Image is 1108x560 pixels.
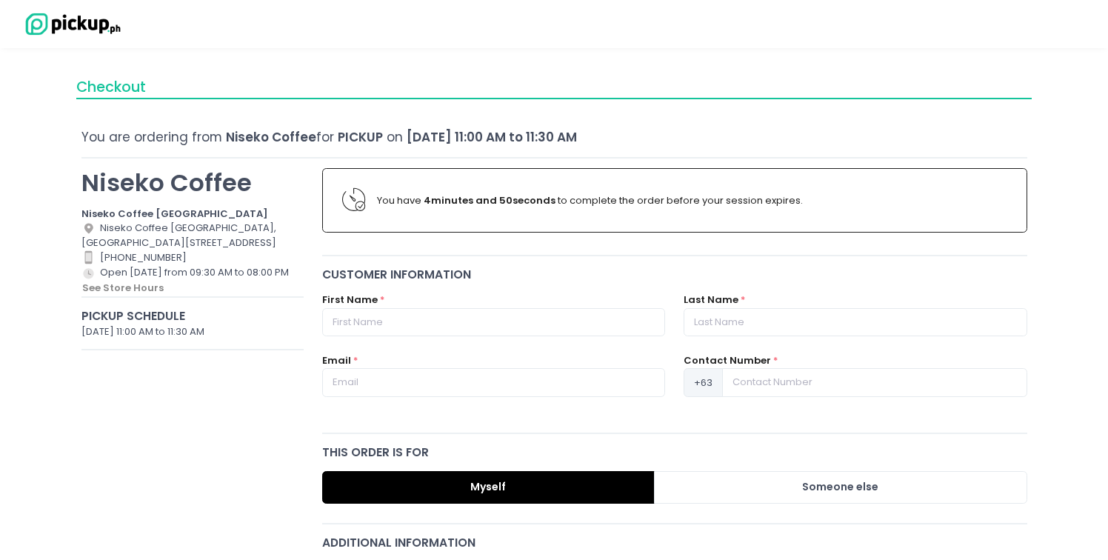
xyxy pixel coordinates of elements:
[322,444,1027,461] div: this order is for
[684,368,723,396] span: +63
[226,128,316,146] span: Niseko Coffee
[81,265,304,296] div: Open [DATE] from 09:30 AM to 08:00 PM
[322,471,655,504] button: Myself
[81,128,1027,147] div: You are ordering from for on
[722,368,1027,396] input: Contact Number
[81,207,268,221] b: Niseko Coffee [GEOGRAPHIC_DATA]
[684,353,771,368] label: Contact Number
[322,353,351,368] label: Email
[322,368,665,396] input: Email
[322,308,665,336] input: First Name
[654,471,1027,504] button: Someone else
[322,266,1027,283] div: Customer Information
[322,293,378,307] label: First Name
[81,221,304,250] div: Niseko Coffee [GEOGRAPHIC_DATA], [GEOGRAPHIC_DATA][STREET_ADDRESS]
[338,128,383,146] span: Pickup
[19,11,122,37] img: logo
[76,76,1032,99] div: Checkout
[424,193,555,207] b: 4 minutes and 50 seconds
[377,193,1007,208] div: You have to complete the order before your session expires.
[81,168,304,197] p: Niseko Coffee
[81,280,164,296] button: see store hours
[322,471,1027,504] div: Large button group
[684,308,1027,336] input: Last Name
[407,128,577,146] span: [DATE] 11:00 AM to 11:30 AM
[684,293,738,307] label: Last Name
[81,324,304,339] div: [DATE] 11:00 AM to 11:30 AM
[322,534,1027,551] div: Additional Information
[81,307,304,324] div: Pickup Schedule
[81,250,304,265] div: [PHONE_NUMBER]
